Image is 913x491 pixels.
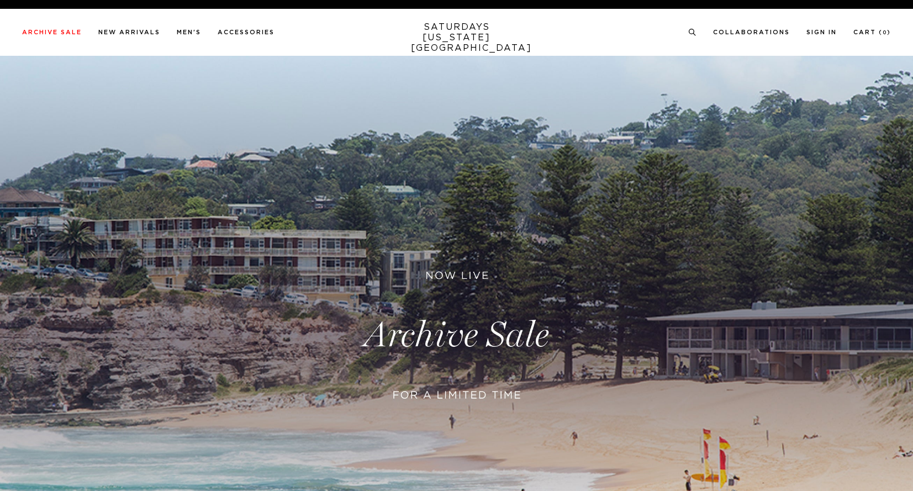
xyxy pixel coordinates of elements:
a: Men's [177,29,201,35]
a: Cart (0) [853,29,891,35]
a: Archive Sale [22,29,82,35]
a: Collaborations [713,29,790,35]
a: SATURDAYS[US_STATE][GEOGRAPHIC_DATA] [411,22,502,54]
a: Sign In [806,29,837,35]
small: 0 [883,30,887,35]
a: Accessories [218,29,275,35]
a: New Arrivals [98,29,160,35]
